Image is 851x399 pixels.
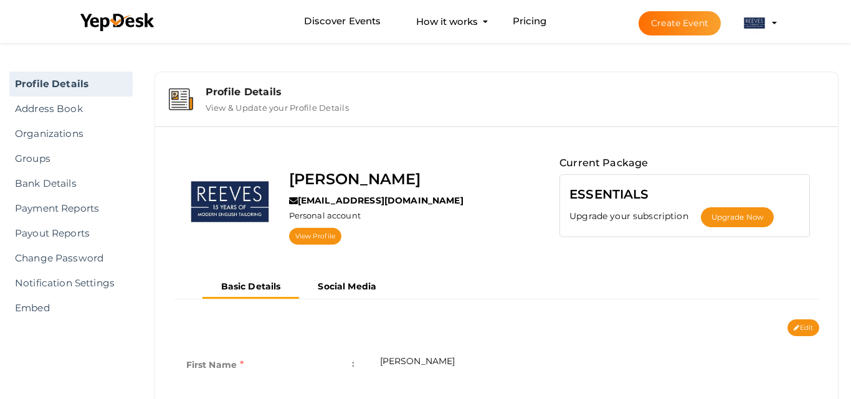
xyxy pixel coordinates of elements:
a: Profile Details View & Update your Profile Details [161,103,832,115]
a: Pricing [513,10,547,33]
b: Social Media [318,281,376,292]
button: How it works [412,10,482,33]
label: View & Update your Profile Details [206,98,349,113]
a: Discover Events [304,10,381,33]
label: Upgrade your subscription [569,210,701,222]
a: Bank Details [9,171,133,196]
a: View Profile [289,228,341,245]
a: Address Book [9,96,133,121]
button: Basic Details [202,276,300,299]
label: Current Package [559,155,648,171]
a: Embed [9,296,133,321]
label: First Name [186,355,244,375]
a: Change Password [9,246,133,271]
td: [PERSON_NAME] [368,342,819,390]
img: event-details.svg [169,88,193,110]
span: : [352,355,354,372]
label: [PERSON_NAME] [289,167,421,191]
a: Payment Reports [9,196,133,221]
a: Profile Details [9,72,133,96]
img: 6JDOOINT_small.jpeg [742,11,767,35]
button: Social Media [299,276,395,297]
a: Notification Settings [9,271,133,296]
div: Profile Details [206,86,824,98]
label: [EMAIL_ADDRESS][DOMAIN_NAME] [289,194,464,207]
a: Groups [9,146,133,171]
a: Organizations [9,121,133,146]
button: Edit [787,319,819,336]
b: Basic Details [221,281,281,292]
label: ESSENTIALS [569,184,649,204]
a: Payout Reports [9,221,133,246]
label: Personal account [289,210,361,222]
button: Upgrade Now [701,207,774,227]
img: 6JDOOINT_normal.jpeg [183,155,277,248]
button: Create Event [639,11,721,35]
